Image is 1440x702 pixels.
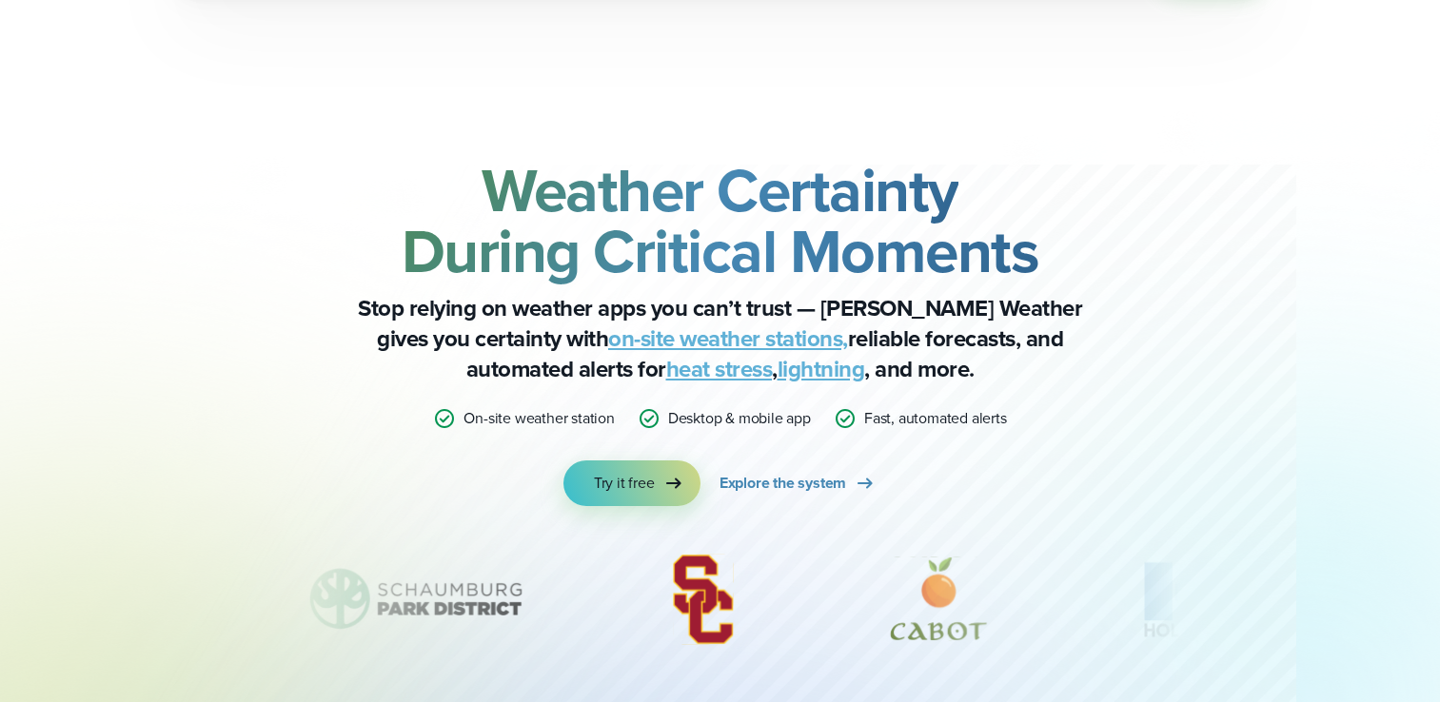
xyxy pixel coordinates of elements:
[644,552,761,647] img: University-of-Southern-California-USC.svg
[563,460,700,506] a: Try it free
[1117,552,1242,647] div: 11 of 12
[260,552,1181,656] div: slideshow
[340,293,1101,384] p: Stop relying on weather apps you can’t trust — [PERSON_NAME] Weather gives you certainty with rel...
[778,352,865,386] a: lightning
[668,407,811,430] p: Desktop & mobile app
[666,352,773,386] a: heat stress
[608,322,848,356] a: on-site weather stations,
[852,552,1026,647] div: 10 of 12
[864,407,1007,430] p: Fast, automated alerts
[464,407,614,430] p: On-site weather station
[644,552,761,647] div: 9 of 12
[402,146,1039,296] strong: Weather Certainty During Critical Moments
[720,460,877,506] a: Explore the system
[1117,552,1242,647] img: Holder.svg
[720,472,846,495] span: Explore the system
[852,552,1026,647] img: Cabot-Citrus-Farms.svg
[282,552,552,647] div: 8 of 12
[594,472,655,495] span: Try it free
[282,552,552,647] img: Schaumburg-Park-District-1.svg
